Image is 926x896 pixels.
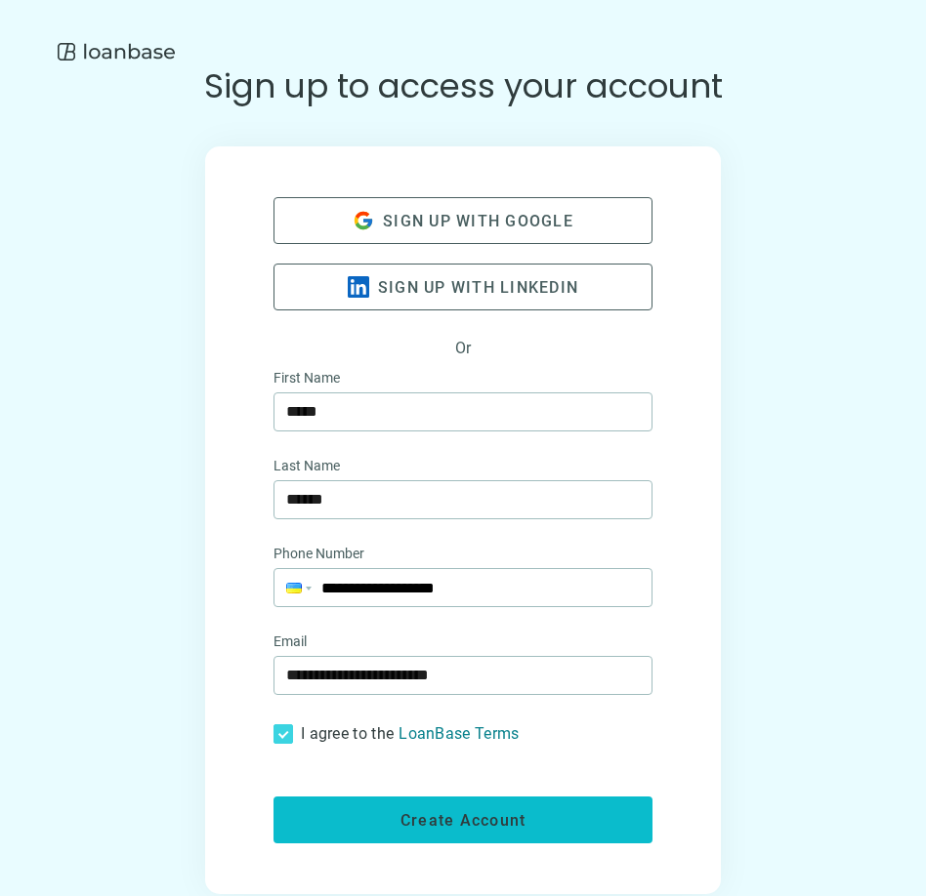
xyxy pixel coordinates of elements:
[274,367,353,388] label: First Name
[274,796,652,843] button: Create Account
[383,212,573,230] span: Sign up with google
[274,338,652,359] span: Or
[274,569,312,606] div: Ukraine: + 380
[54,32,179,71] img: Logo
[274,264,652,310] button: Sign up with linkedin
[274,197,652,244] button: Sign up with google
[274,543,377,564] label: Phone Number
[400,811,526,830] span: Create Account
[274,631,319,652] label: Email
[399,724,519,743] a: LoanBase Terms
[301,724,519,743] span: I agree to the
[378,278,578,297] span: Sign up with linkedin
[274,455,353,476] label: Last Name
